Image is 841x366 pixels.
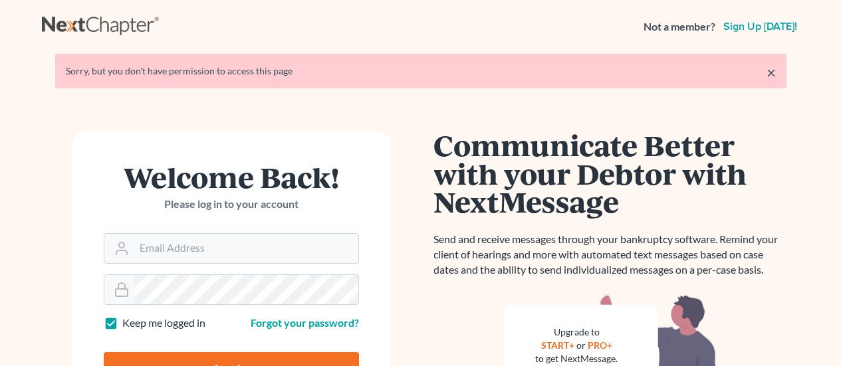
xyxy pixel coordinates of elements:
[251,316,359,329] a: Forgot your password?
[576,339,586,351] span: or
[66,64,776,78] div: Sorry, but you don't have permission to access this page
[104,163,359,191] h1: Welcome Back!
[588,339,612,351] a: PRO+
[536,352,618,365] div: to get NextMessage.
[122,316,205,331] label: Keep me logged in
[134,234,358,263] input: Email Address
[721,21,800,32] a: Sign up [DATE]!
[434,232,786,278] p: Send and receive messages through your bankruptcy software. Remind your client of hearings and mo...
[434,131,786,216] h1: Communicate Better with your Debtor with NextMessage
[541,339,574,351] a: START+
[644,19,715,35] strong: Not a member?
[536,325,618,339] div: Upgrade to
[767,64,776,80] a: ×
[104,197,359,212] p: Please log in to your account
